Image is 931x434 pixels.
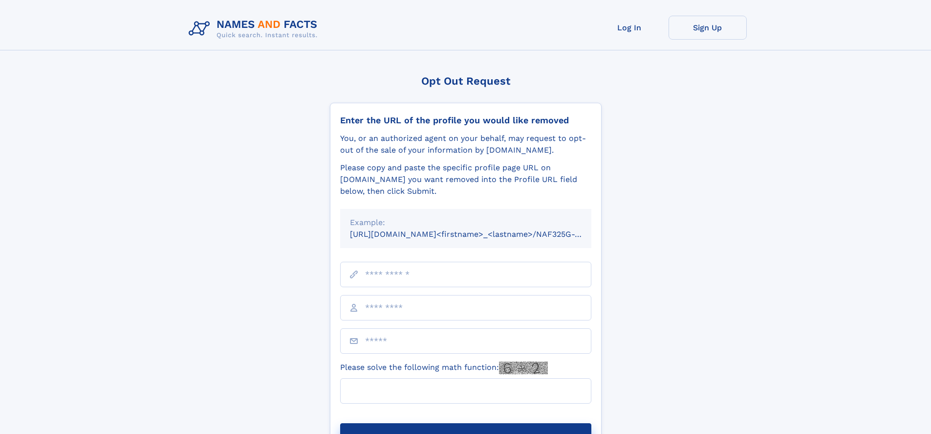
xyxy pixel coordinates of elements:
[330,75,602,87] div: Opt Out Request
[669,16,747,40] a: Sign Up
[340,162,591,197] div: Please copy and paste the specific profile page URL on [DOMAIN_NAME] you want removed into the Pr...
[340,362,548,374] label: Please solve the following math function:
[340,133,591,156] div: You, or an authorized agent on your behalf, may request to opt-out of the sale of your informatio...
[185,16,325,42] img: Logo Names and Facts
[340,115,591,126] div: Enter the URL of the profile you would like removed
[350,229,610,239] small: [URL][DOMAIN_NAME]<firstname>_<lastname>/NAF325G-xxxxxxxx
[590,16,669,40] a: Log In
[350,217,582,228] div: Example:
